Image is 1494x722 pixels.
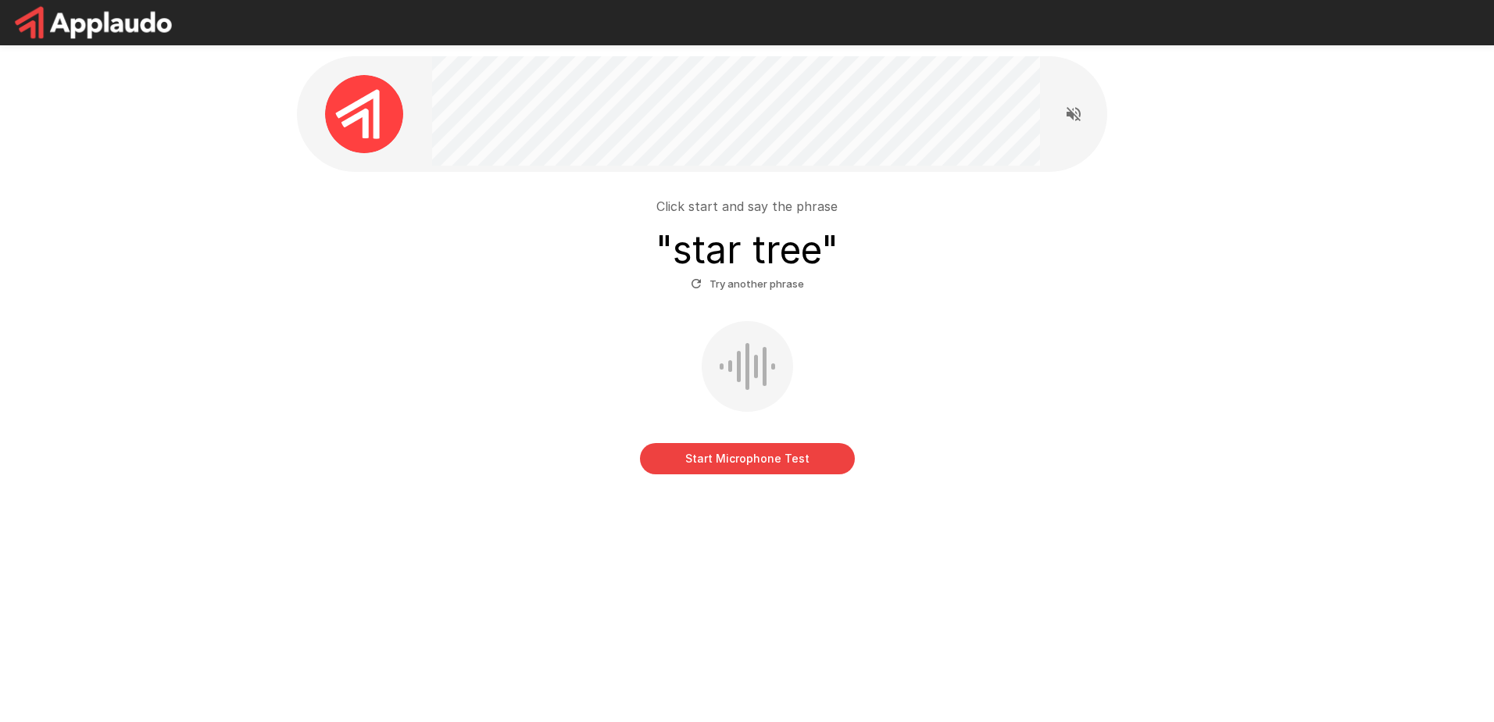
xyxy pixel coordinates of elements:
img: applaudo_avatar.png [325,75,403,153]
button: Read questions aloud [1058,98,1089,130]
button: Try another phrase [687,272,808,296]
button: Start Microphone Test [640,443,855,474]
h3: " star tree " [656,228,838,272]
p: Click start and say the phrase [656,197,838,216]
